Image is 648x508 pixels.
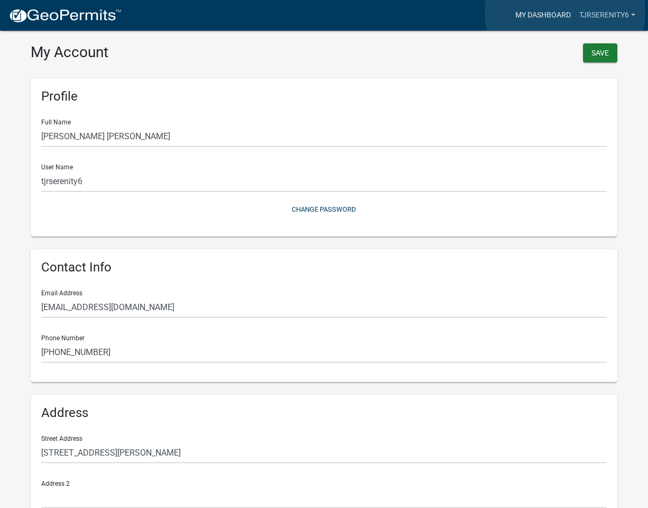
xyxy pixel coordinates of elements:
a: tjrserenity6 [575,5,640,25]
a: My Dashboard [511,5,575,25]
h6: Address [41,405,607,421]
h6: Profile [41,89,607,104]
h6: Contact Info [41,260,607,275]
button: Save [583,43,617,62]
h3: My Account [31,43,316,61]
button: Change Password [41,201,607,218]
